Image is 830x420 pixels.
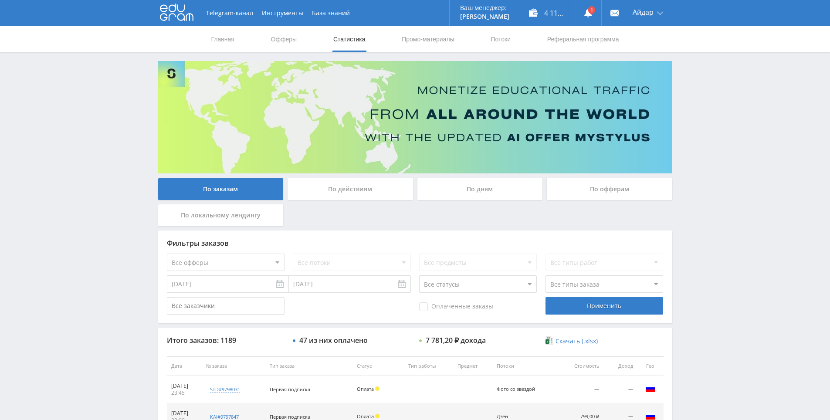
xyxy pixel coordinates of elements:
span: Первая подписка [270,413,310,420]
input: Все заказчики [167,297,285,315]
th: Доход [603,356,637,376]
img: xlsx [545,336,553,345]
a: Офферы [270,26,298,52]
img: Banner [158,61,672,173]
th: Тип работы [404,356,453,376]
div: Итого заказов: 1189 [167,336,285,344]
th: № заказа [202,356,265,376]
div: Дзен [497,414,536,420]
div: Фото со звездой [497,386,536,392]
span: Оплаченные заказы [419,302,493,311]
td: — [603,376,637,403]
td: — [558,376,603,403]
span: Оплата [357,386,374,392]
span: Оплата [357,413,374,420]
div: По дням [417,178,543,200]
th: Предмет [453,356,492,376]
a: Статистика [332,26,366,52]
a: Скачать (.xlsx) [545,337,598,345]
div: Применить [545,297,663,315]
span: Айдар [633,9,654,16]
a: Реферальная программа [546,26,620,52]
span: Холд [375,414,379,418]
a: Потоки [490,26,512,52]
a: Главная [210,26,235,52]
th: Тип заказа [265,356,352,376]
div: По офферам [547,178,672,200]
p: Ваш менеджер: [460,4,509,11]
div: По локальному лендингу [158,204,284,226]
div: 47 из них оплачено [299,336,368,344]
th: Потоки [492,356,558,376]
th: Дата [167,356,202,376]
div: Фильтры заказов [167,239,664,247]
div: 7 781,20 ₽ дохода [426,336,486,344]
div: По действиям [288,178,413,200]
div: По заказам [158,178,284,200]
th: Статус [352,356,404,376]
img: rus.png [645,383,656,394]
div: [DATE] [171,383,197,390]
th: Стоимость [558,356,603,376]
span: Скачать (.xlsx) [556,338,598,345]
span: Холд [375,386,379,391]
a: Промо-материалы [401,26,455,52]
span: Первая подписка [270,386,310,393]
div: std#9798031 [210,386,240,393]
div: [DATE] [171,410,197,417]
div: 23:45 [171,390,197,396]
p: [PERSON_NAME] [460,13,509,20]
th: Гео [637,356,664,376]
